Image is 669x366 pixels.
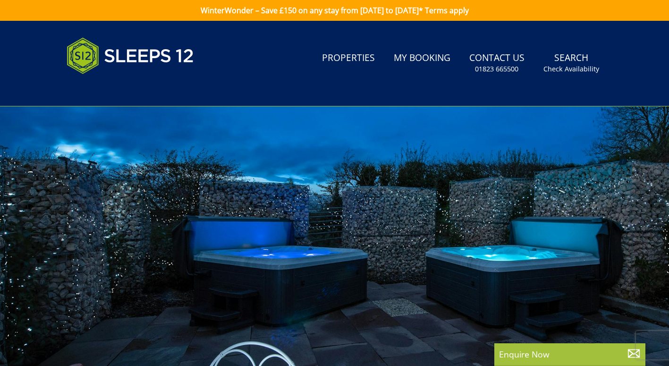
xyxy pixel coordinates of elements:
a: Contact Us01823 665500 [466,48,528,78]
a: My Booking [390,48,454,69]
iframe: Customer reviews powered by Trustpilot [62,85,161,93]
a: Properties [318,48,379,69]
p: Enquire Now [499,348,641,360]
a: SearchCheck Availability [540,48,603,78]
small: 01823 665500 [475,64,518,74]
img: Sleeps 12 [67,32,194,79]
small: Check Availability [543,64,599,74]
